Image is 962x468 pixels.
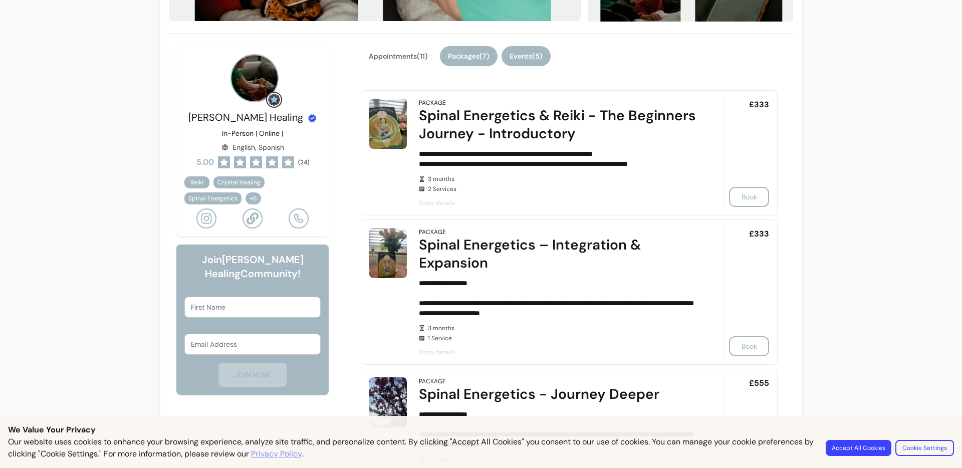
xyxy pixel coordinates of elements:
[268,94,280,106] img: Grow
[230,54,279,102] img: Provider image
[222,128,283,138] p: In-Person | Online |
[419,236,696,272] div: Spinal Energetics – Integration & Expansion
[191,302,314,312] input: First Name
[188,194,237,202] span: Spinal Energetics
[729,336,769,356] button: Book
[428,334,696,342] span: 1 Service
[217,178,261,186] span: Crystal Healing
[191,339,314,349] input: Email Address
[419,99,446,107] div: Package
[428,324,696,332] span: 3 months
[196,156,214,168] span: 5.00
[188,111,303,124] span: [PERSON_NAME] Healing
[190,178,203,186] span: Reiki
[221,142,284,152] div: English, Spanish
[419,348,696,356] span: Show details
[440,46,498,66] button: Packages(7)
[428,175,696,183] span: 3 months
[502,46,551,66] button: Events(5)
[419,228,446,236] div: Package
[361,46,436,66] button: Appointments(11)
[419,377,446,385] div: Package
[419,107,696,143] div: Spinal Energetics & Reiki - The Beginners Journey - Introductory
[428,185,696,193] span: 2 Services
[725,99,769,207] div: £333
[369,228,407,278] img: Spinal Energetics – Integration & Expansion
[251,448,302,460] a: Privacy Policy
[8,424,954,436] p: We Value Your Privacy
[419,385,696,403] div: Spinal Energetics - Journey Deeper
[725,228,769,356] div: £333
[298,158,309,166] span: ( 24 )
[248,194,259,202] span: + 6
[419,199,696,207] span: Show details
[369,99,407,149] img: Spinal Energetics & Reiki - The Beginners Journey - Introductory
[895,440,954,456] button: Cookie Settings
[184,253,321,281] h6: Join [PERSON_NAME] Healing Community!
[729,187,769,207] button: Book
[826,440,891,456] button: Accept All Cookies
[369,377,407,427] img: Spinal Energetics - Journey Deeper
[8,436,814,460] p: Our website uses cookies to enhance your browsing experience, analyze site traffic, and personali...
